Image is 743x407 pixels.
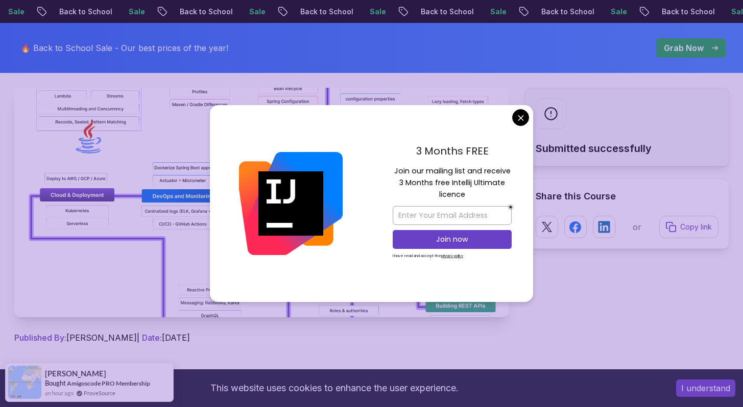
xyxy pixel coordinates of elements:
[20,42,228,54] p: 🔥 Back to School Sale - Our best prices of the year!
[664,42,704,54] p: Grab Now
[224,7,257,17] p: Sale
[14,332,509,344] p: [PERSON_NAME] | [DATE]
[155,7,224,17] p: Back to School
[45,379,66,387] span: Bought
[14,333,66,343] span: Published By:
[396,7,465,17] p: Back to School
[680,222,712,232] p: Copy link
[706,7,739,17] p: Sale
[14,364,509,380] h2: Introduction
[84,389,115,397] a: ProveSource
[536,189,718,203] h2: Share this Course
[275,7,345,17] p: Back to School
[659,216,718,238] button: Copy link
[8,366,41,399] img: provesource social proof notification image
[516,7,586,17] p: Back to School
[14,88,509,317] img: Spring Boot Roadmap 2025: The Complete Guide for Backend Developers thumbnail
[104,7,136,17] p: Sale
[465,7,498,17] p: Sale
[536,141,718,156] h2: Submitted successfully
[633,221,641,233] p: or
[142,333,162,343] span: Date:
[676,379,735,397] button: Accept cookies
[586,7,618,17] p: Sale
[34,7,104,17] p: Back to School
[45,369,106,378] span: [PERSON_NAME]
[45,389,74,397] span: an hour ago
[67,379,150,387] a: Amigoscode PRO Membership
[345,7,377,17] p: Sale
[8,377,661,399] div: This website uses cookies to enhance the user experience.
[637,7,706,17] p: Back to School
